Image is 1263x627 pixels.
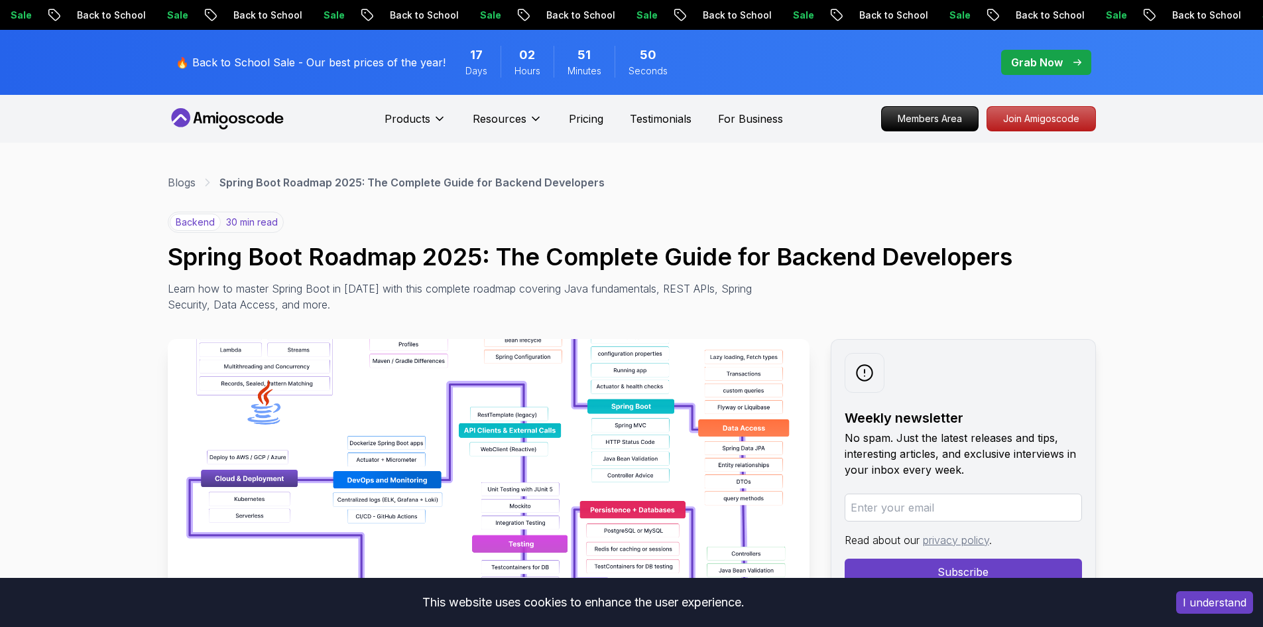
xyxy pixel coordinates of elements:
p: Sale [937,9,980,22]
a: Pricing [569,111,603,127]
p: Sale [155,9,198,22]
span: 2 Hours [519,46,535,64]
button: Products [385,111,446,137]
p: Read about our . [845,532,1082,548]
p: Back to School [221,9,312,22]
span: Days [465,64,487,78]
a: Testimonials [630,111,692,127]
span: Seconds [629,64,668,78]
p: Members Area [882,107,978,131]
p: Sale [1094,9,1136,22]
p: backend [170,214,221,231]
p: Sale [468,9,511,22]
a: Blogs [168,174,196,190]
a: privacy policy [923,533,989,547]
span: 50 Seconds [640,46,656,64]
p: Products [385,111,430,127]
p: Sale [625,9,667,22]
h2: Weekly newsletter [845,409,1082,427]
p: Back to School [847,9,937,22]
button: Resources [473,111,542,137]
p: Back to School [378,9,468,22]
p: Sale [781,9,823,22]
p: No spam. Just the latest releases and tips, interesting articles, and exclusive interviews in you... [845,430,1082,478]
p: Back to School [691,9,781,22]
a: Members Area [881,106,979,131]
span: 17 Days [470,46,483,64]
button: Accept cookies [1176,591,1253,614]
span: 51 Minutes [577,46,591,64]
p: Grab Now [1011,54,1063,70]
div: This website uses cookies to enhance the user experience. [10,588,1156,617]
p: 🔥 Back to School Sale - Our best prices of the year! [176,54,446,70]
p: Back to School [534,9,625,22]
p: Resources [473,111,526,127]
p: Back to School [1004,9,1094,22]
p: Learn how to master Spring Boot in [DATE] with this complete roadmap covering Java fundamentals, ... [168,281,762,313]
a: For Business [718,111,783,127]
a: Join Amigoscode [987,106,1096,131]
p: Back to School [1160,9,1250,22]
h1: Spring Boot Roadmap 2025: The Complete Guide for Backend Developers [168,244,1096,270]
p: Back to School [65,9,155,22]
p: Sale [312,9,354,22]
p: Join Amigoscode [987,107,1095,131]
span: Hours [514,64,540,78]
p: Spring Boot Roadmap 2025: The Complete Guide for Backend Developers [219,174,605,190]
p: 30 min read [226,216,278,229]
span: Minutes [568,64,601,78]
button: Subscribe [845,559,1082,585]
input: Enter your email [845,494,1082,522]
